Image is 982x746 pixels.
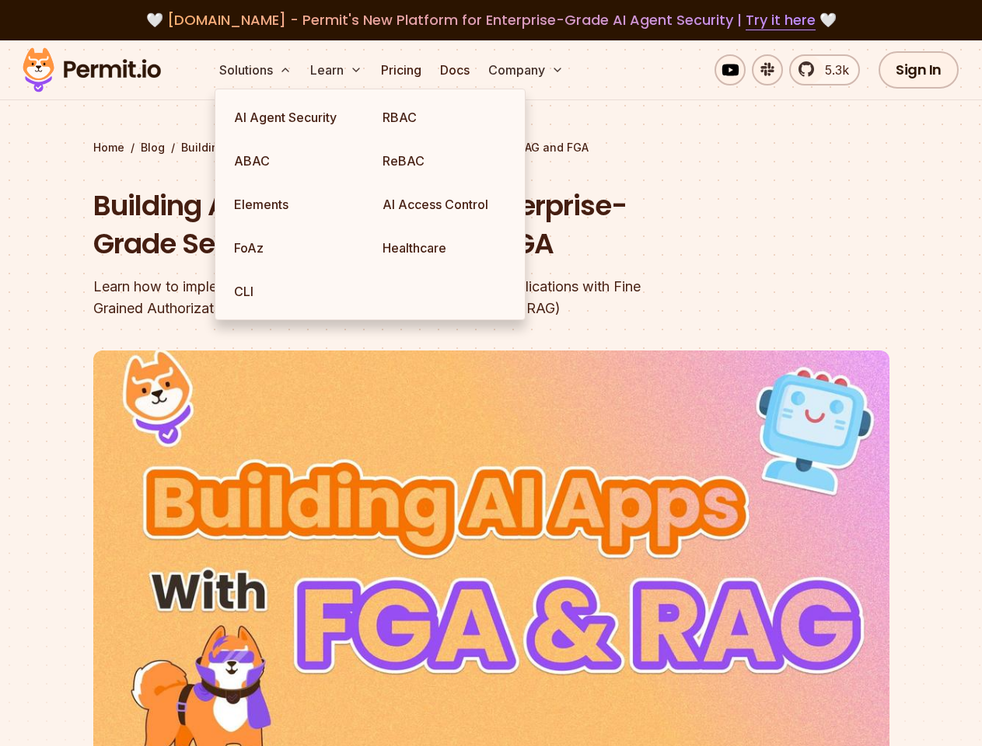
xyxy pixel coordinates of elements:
[222,226,370,270] a: FoAz
[93,186,690,263] h1: Building AI Applications with Enterprise-Grade Security Using RAG and FGA
[375,54,428,85] a: Pricing
[482,54,570,85] button: Company
[222,96,370,139] a: AI Agent Security
[222,183,370,226] a: Elements
[93,276,690,319] div: Learn how to implement enterprise-grade security for AI / LLM applications with Fine Grained Auth...
[167,10,816,30] span: [DOMAIN_NAME] - Permit's New Platform for Enterprise-Grade AI Agent Security |
[789,54,860,85] a: 5.3k
[141,140,165,155] a: Blog
[370,226,519,270] a: Healthcare
[93,140,124,155] a: Home
[434,54,476,85] a: Docs
[16,44,168,96] img: Permit logo
[222,270,370,313] a: CLI
[213,54,298,85] button: Solutions
[370,183,519,226] a: AI Access Control
[304,54,369,85] button: Learn
[879,51,959,89] a: Sign In
[370,96,519,139] a: RBAC
[93,140,889,155] div: / /
[746,10,816,30] a: Try it here
[37,9,945,31] div: 🤍 🤍
[222,139,370,183] a: ABAC
[816,61,849,79] span: 5.3k
[370,139,519,183] a: ReBAC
